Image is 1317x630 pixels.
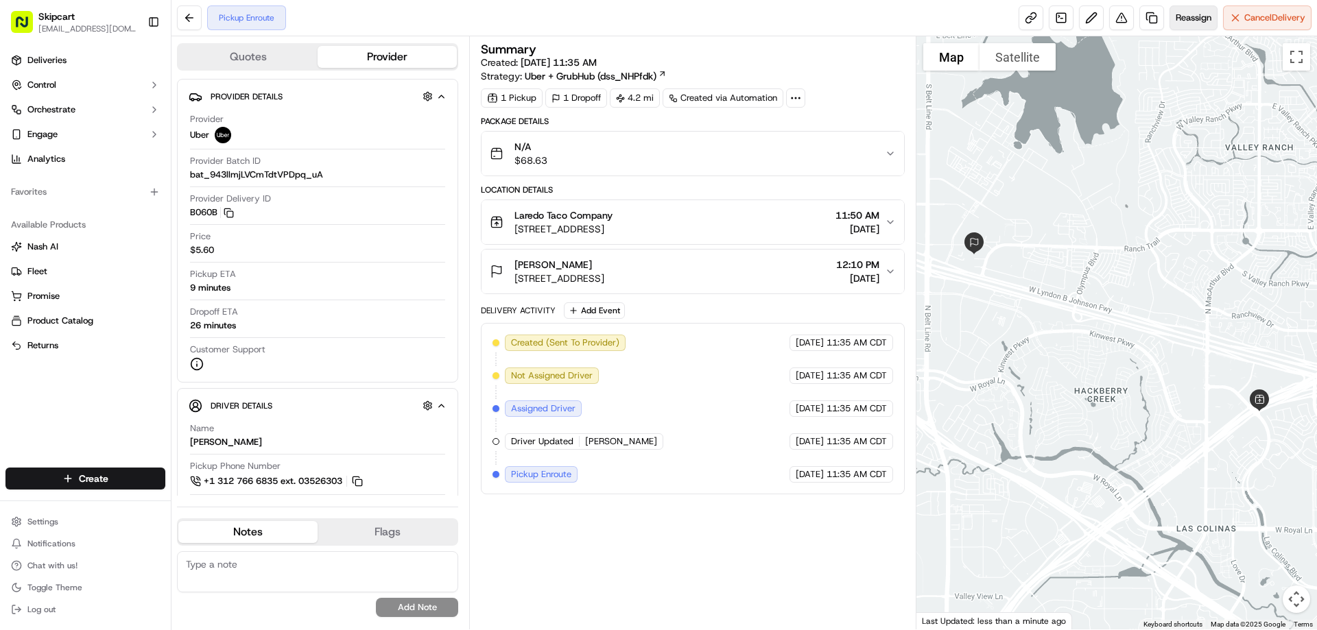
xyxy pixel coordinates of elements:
span: Map data ©2025 Google [1211,620,1285,628]
a: Fleet [11,265,160,278]
button: Product Catalog [5,310,165,332]
img: 9188753566659_6852d8bf1fb38e338040_72.png [29,131,54,156]
button: Chat with us! [5,556,165,575]
button: Show satellite imagery [980,43,1056,71]
span: Pylon [137,303,166,313]
button: Control [5,74,165,96]
button: Driver Details [189,394,447,417]
span: Provider [190,113,224,125]
div: 26 minutes [190,319,236,332]
span: Name [190,422,214,435]
div: 9 minutes [190,282,230,294]
span: Product Catalog [27,315,93,327]
div: Package Details [481,116,904,127]
span: [PERSON_NAME] [43,213,111,223]
p: Welcome 👋 [14,55,250,77]
span: Assigned Driver [511,402,576,415]
button: Provider [318,46,457,68]
button: Fleet [5,261,165,282]
span: $68.63 [514,154,547,167]
span: [STREET_ADDRESS] [514,271,604,285]
button: Flags [318,521,457,543]
a: Analytics [5,148,165,170]
button: Laredo Taco Company[STREET_ADDRESS]11:50 AM[DATE] [482,200,903,244]
span: Provider Batch ID [190,155,261,167]
div: Last Updated: less than a minute ago [916,612,1072,629]
span: Nash AI [27,241,58,253]
span: Reassign [1176,12,1211,24]
img: Google [920,611,965,629]
span: Dropoff ETA [190,306,238,318]
span: Fleet [27,265,47,278]
span: Pickup Phone Number [190,460,281,472]
button: CancelDelivery [1223,5,1312,30]
span: [PERSON_NAME] [514,258,592,271]
span: Log out [27,604,56,615]
a: +1 312 766 6835 ext. 03526303 [190,474,365,489]
button: Toggle Theme [5,578,165,597]
img: Nash [14,14,41,41]
img: 1736555255976-a54dd68f-1ca7-489b-9aae-adbdc363a1c4 [27,213,38,224]
span: 11:35 AM CDT [827,435,887,448]
span: [DATE] [121,213,150,223]
span: Customer Support [190,343,265,356]
a: Promise [11,290,160,302]
input: Got a question? Start typing here... [36,88,247,103]
span: [STREET_ADDRESS] [514,222,613,236]
button: [PERSON_NAME][STREET_ADDRESS]12:10 PM[DATE] [482,250,903,293]
span: Chat with us! [27,560,78,571]
span: Pickup Enroute [511,468,571,481]
a: Created via Automation [663,88,783,108]
span: [DATE] [836,271,879,285]
button: Keyboard shortcuts [1143,620,1202,629]
button: Provider Details [189,85,447,108]
img: Masood Aslam [14,199,36,221]
button: Skipcart[EMAIL_ADDRESS][DOMAIN_NAME] [5,5,142,38]
div: Start new chat [62,131,225,145]
a: Terms (opens in new tab) [1294,620,1313,628]
span: Created: [481,56,597,69]
img: uber-new-logo.jpeg [215,127,231,143]
div: 4.2 mi [610,88,660,108]
button: Start new chat [233,135,250,152]
img: 1736555255976-a54dd68f-1ca7-489b-9aae-adbdc363a1c4 [14,131,38,156]
span: Skipcart [38,10,75,23]
span: Uber [190,129,209,141]
span: Create [79,472,108,485]
button: Show street map [923,43,980,71]
a: Nash AI [11,241,160,253]
a: Returns [11,339,160,352]
span: Uber + GrubHub (dss_NHPfdk) [525,69,656,83]
span: +1 312 766 6835 ext. 03526303 [204,475,342,487]
span: 11:35 AM CDT [827,468,887,481]
div: Delivery Activity [481,305,556,316]
a: Powered byPylon [97,302,166,313]
a: 💻API Documentation [110,264,226,289]
span: [DATE] [835,222,879,236]
div: [PERSON_NAME] [190,436,262,448]
button: Settings [5,512,165,531]
span: Not Assigned Driver [511,369,593,382]
span: Driver Details [211,400,272,411]
button: Notifications [5,534,165,553]
div: Location Details [481,184,904,195]
span: [PERSON_NAME] [585,435,657,448]
span: [DATE] [796,369,824,382]
span: API Documentation [130,269,220,283]
div: We're available if you need us! [62,145,189,156]
span: 11:35 AM CDT [827,337,887,349]
div: Favorites [5,181,165,203]
span: [DATE] [796,337,824,349]
span: Settings [27,516,58,527]
span: Promise [27,290,60,302]
span: [DATE] [796,435,824,448]
span: bat_943llmjLVCmTdtVPDpq_uA [190,169,323,181]
div: 📗 [14,271,25,282]
span: Knowledge Base [27,269,105,283]
span: [DATE] [796,468,824,481]
button: Toggle fullscreen view [1283,43,1310,71]
span: [EMAIL_ADDRESS][DOMAIN_NAME] [38,23,137,34]
h3: Summary [481,43,536,56]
